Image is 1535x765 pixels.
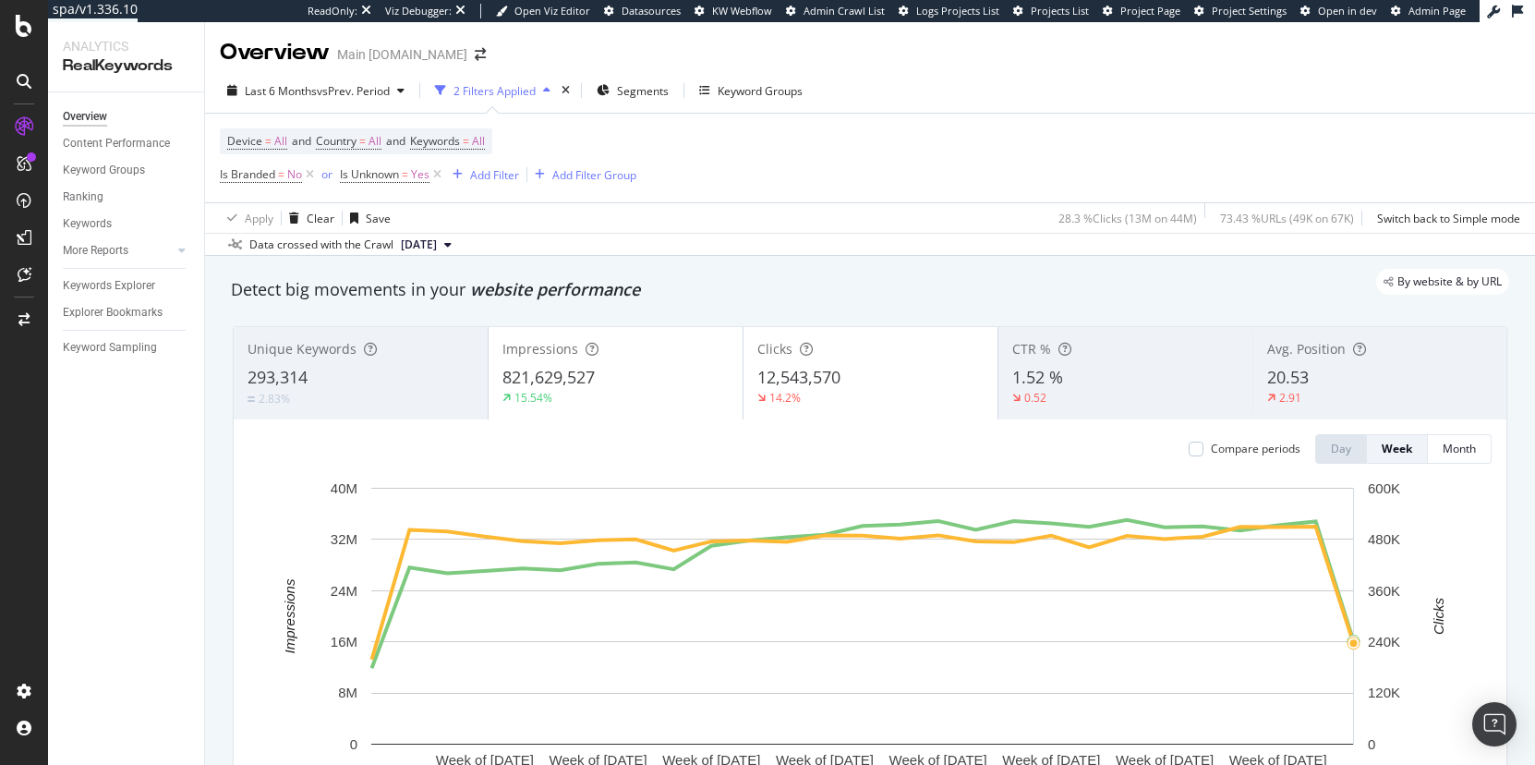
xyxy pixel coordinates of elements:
div: Day [1331,441,1351,456]
a: Admin Crawl List [786,4,885,18]
div: More Reports [63,241,128,261]
span: = [463,133,469,149]
div: Keywords Explorer [63,276,155,296]
span: Project Page [1120,4,1180,18]
span: 821,629,527 [502,366,595,388]
span: Open in dev [1318,4,1377,18]
span: Is Unknown [340,166,399,182]
div: Week [1382,441,1412,456]
button: Add Filter [445,164,519,186]
div: Overview [63,107,107,127]
button: Save [343,203,391,233]
a: Keywords [63,214,191,234]
img: Equal [248,396,255,402]
div: times [558,81,574,100]
div: ReadOnly: [308,4,357,18]
span: = [359,133,366,149]
button: Apply [220,203,273,233]
span: CTR % [1012,340,1051,358]
text: 8M [338,685,357,700]
span: Clicks [757,340,792,358]
button: Clear [282,203,334,233]
div: Clear [307,211,334,226]
text: 480K [1368,531,1400,547]
div: Main [DOMAIN_NAME] [337,45,467,64]
div: Open Intercom Messenger [1472,702,1517,747]
span: and [292,133,311,149]
text: 40M [331,480,357,496]
div: 14.2% [769,390,801,406]
a: Project Page [1103,4,1180,18]
div: Save [366,211,391,226]
a: More Reports [63,241,173,261]
div: Ranking [63,188,103,207]
div: Add Filter [470,167,519,183]
span: = [265,133,272,149]
text: Impressions [282,578,297,653]
button: 2 Filters Applied [428,76,558,105]
a: KW Webflow [695,4,772,18]
div: Keywords [63,214,112,234]
span: All [369,128,381,154]
div: Keyword Groups [718,83,803,99]
span: No [287,162,302,188]
span: All [472,128,485,154]
span: 12,543,570 [757,366,840,388]
div: Overview [220,37,330,68]
span: vs Prev. Period [317,83,390,99]
div: Analytics [63,37,189,55]
div: Month [1443,441,1476,456]
text: 16M [331,634,357,650]
a: Datasources [604,4,681,18]
a: Ranking [63,188,191,207]
div: legacy label [1376,269,1509,295]
text: 240K [1368,634,1400,650]
span: By website & by URL [1397,276,1502,287]
span: Unique Keywords [248,340,357,358]
button: Add Filter Group [527,164,636,186]
button: Month [1428,434,1492,464]
a: Logs Projects List [899,4,999,18]
a: Project Settings [1194,4,1287,18]
a: Keywords Explorer [63,276,191,296]
div: Compare periods [1211,441,1300,456]
span: Avg. Position [1267,340,1346,358]
div: 15.54% [514,390,552,406]
button: [DATE] [393,234,459,256]
text: 24M [331,583,357,599]
button: Segments [589,76,676,105]
span: Yes [411,162,429,188]
text: 32M [331,531,357,547]
text: 0 [350,736,357,752]
span: Projects List [1031,4,1089,18]
a: Overview [63,107,191,127]
span: Last 6 Months [245,83,317,99]
span: KW Webflow [712,4,772,18]
a: Open in dev [1300,4,1377,18]
span: Open Viz Editor [514,4,590,18]
span: Keywords [410,133,460,149]
div: Viz Debugger: [385,4,452,18]
div: RealKeywords [63,55,189,77]
div: 2 Filters Applied [453,83,536,99]
a: Content Performance [63,134,191,153]
div: 28.3 % Clicks ( 13M on 44M ) [1058,211,1197,226]
div: Data crossed with the Crawl [249,237,393,253]
span: Project Settings [1212,4,1287,18]
span: All [274,128,287,154]
div: Keyword Sampling [63,338,157,358]
div: 2.83% [259,391,290,407]
span: Admin Page [1408,4,1466,18]
span: 1.52 % [1012,366,1063,388]
button: Last 6 MonthsvsPrev. Period [220,76,412,105]
div: 0.52 [1024,390,1046,406]
span: Admin Crawl List [804,4,885,18]
span: Impressions [502,340,578,358]
button: or [321,165,332,183]
button: Week [1367,434,1428,464]
a: Admin Page [1391,4,1466,18]
div: Keyword Groups [63,161,145,180]
span: 2025 Aug. 17th [401,237,437,253]
span: 20.53 [1267,366,1309,388]
div: Switch back to Simple mode [1377,211,1520,226]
